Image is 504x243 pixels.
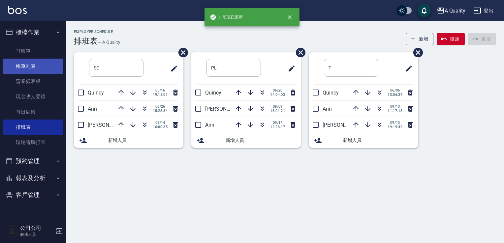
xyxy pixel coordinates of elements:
p: 服務人員 [20,231,54,237]
button: close [282,10,297,24]
button: 報表及分析 [3,170,63,187]
div: 新增人員 [309,133,418,148]
input: 排版標題 [89,59,143,77]
span: 新增人員 [108,137,178,144]
h5: 公司公司 [20,225,54,231]
h6: — A Quality [98,39,120,46]
span: Quincy [323,90,339,96]
span: 15:23:34 [153,109,168,113]
input: 排版標題 [324,59,378,77]
span: 19:15:01 [153,93,168,97]
span: 09/09 [270,104,285,109]
img: Person [5,225,18,238]
span: Ann [205,122,214,128]
button: 客戶管理 [3,186,63,203]
input: 排版標題 [206,59,261,77]
span: 19:19:49 [388,125,402,129]
button: 櫃檯作業 [3,24,63,41]
button: 新增 [406,33,434,45]
a: 現金收支登錄 [3,89,63,104]
span: 06/06 [388,88,402,93]
a: 排班表 [3,120,63,135]
span: [PERSON_NAME] [323,122,362,128]
span: 刪除班表 [291,43,306,62]
button: A Quality [434,4,468,17]
a: 每日結帳 [3,104,63,120]
div: 新增人員 [74,133,183,148]
span: 修改班表的標題 [166,61,178,76]
span: Ann [88,106,97,112]
span: 09/13 [388,121,402,125]
a: 帳單列表 [3,59,63,74]
div: 新增人員 [191,133,301,148]
span: [PERSON_NAME] [88,122,127,128]
a: 營業儀表板 [3,74,63,89]
span: 14:04:03 [270,93,285,97]
span: 修改班表的標題 [401,61,413,76]
span: 13:06:37 [388,93,402,97]
a: 打帳單 [3,43,63,59]
span: 06/26 [153,104,168,109]
span: 刪除班表 [408,43,424,62]
button: save [418,4,431,17]
span: 18:01:21 [270,109,285,113]
a: 現場電腦打卡 [3,135,63,150]
button: 登出 [471,5,496,17]
span: 排班表已更新 [210,14,243,20]
span: 09/14 [270,121,285,125]
span: [PERSON_NAME] [205,106,245,112]
img: Logo [8,6,27,14]
span: 08/14 [153,121,168,125]
div: A Quality [445,7,466,15]
button: 預約管理 [3,152,63,170]
span: 新增人員 [226,137,296,144]
h2: Employee Schedule [74,30,120,34]
span: 16:00:35 [153,125,168,129]
span: 06/20 [270,88,285,93]
span: Ann [323,106,332,112]
span: 05/16 [153,88,168,93]
span: 12:23:17 [270,125,285,129]
h3: 排班表 [74,37,98,46]
span: Quincy [88,90,104,96]
span: 新增人員 [343,137,413,144]
span: 修改班表的標題 [284,61,296,76]
span: 11:17:13 [388,109,402,113]
span: Quincy [205,90,221,96]
span: 刪除班表 [173,43,189,62]
span: 09/13 [388,104,402,109]
button: 復原 [437,33,465,45]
